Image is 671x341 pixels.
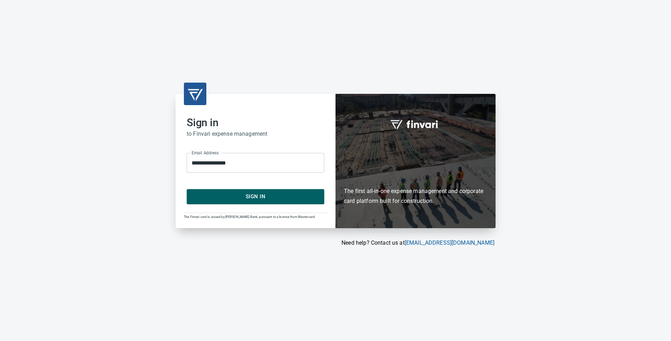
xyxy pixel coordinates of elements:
div: Finvari [335,94,496,228]
button: Sign In [187,189,324,204]
a: [EMAIL_ADDRESS][DOMAIN_NAME] [405,239,494,246]
span: Sign In [194,192,317,201]
img: transparent_logo.png [187,85,204,102]
h2: Sign in [187,116,324,129]
p: Need help? Contact us at [175,239,494,247]
img: fullword_logo_white.png [389,116,442,132]
h6: The first all-in-one expense management and corporate card platform built for construction. [344,146,487,206]
h6: to Finvari expense management [187,129,324,139]
span: The Finvari card is issued by [PERSON_NAME] Bank, pursuant to a license from Mastercard [184,215,315,219]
